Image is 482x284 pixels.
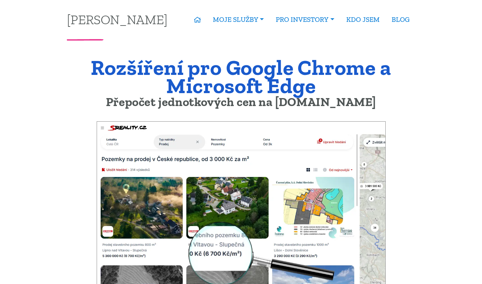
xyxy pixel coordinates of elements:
h2: Přepočet jednotkových cen na [DOMAIN_NAME] [67,96,415,107]
h1: Rozšíření pro Google Chrome a Microsoft Edge [67,59,415,95]
a: MOJE SLUŽBY [207,12,270,27]
a: [PERSON_NAME] [67,13,168,26]
a: KDO JSEM [340,12,386,27]
a: PRO INVESTORY [270,12,340,27]
a: BLOG [386,12,415,27]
